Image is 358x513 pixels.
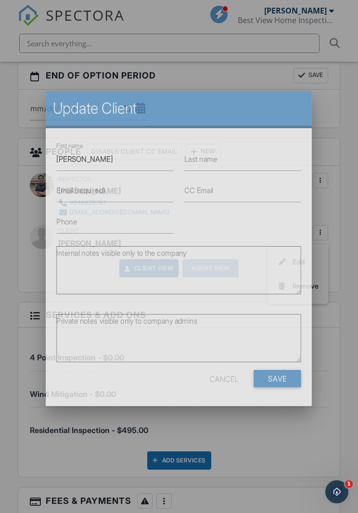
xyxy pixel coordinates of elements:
label: Email (required) [57,185,105,196]
label: CC Email [184,185,213,196]
h2: Update Client [53,99,305,118]
div: Cancel [210,370,239,387]
label: Phone [57,216,77,227]
label: Private notes visible only to company admins [57,316,198,326]
input: Save [254,370,301,387]
iframe: Intercom live chat [325,480,348,503]
span: 1 [345,480,353,488]
label: Last name [184,154,217,164]
label: First name [57,142,83,150]
label: Internal notes visible only to the company [57,248,187,258]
